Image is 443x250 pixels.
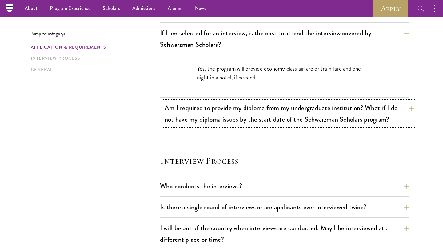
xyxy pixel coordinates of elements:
[31,66,156,73] a: General
[165,101,414,126] button: Am I required to provide my diploma from my undergraduate institution? What if I do not have my d...
[160,155,409,167] h4: Interview Process
[197,64,372,82] p: Yes, the program will provide economy class airfare or train fare and one night in a hotel, if ne...
[160,221,409,246] button: I will be out of the country when interviews are conducted. May I be interviewed at a different p...
[31,44,156,50] a: Application & Requirements
[160,26,409,51] button: If I am selected for an interview, is the cost to attend the interview covered by Schwarzman Scho...
[160,179,409,193] button: Who conducts the interviews?
[31,55,156,62] a: Interview Process
[31,31,160,36] p: Jump to category:
[160,200,409,214] button: Is there a single round of interviews or are applicants ever interviewed twice?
